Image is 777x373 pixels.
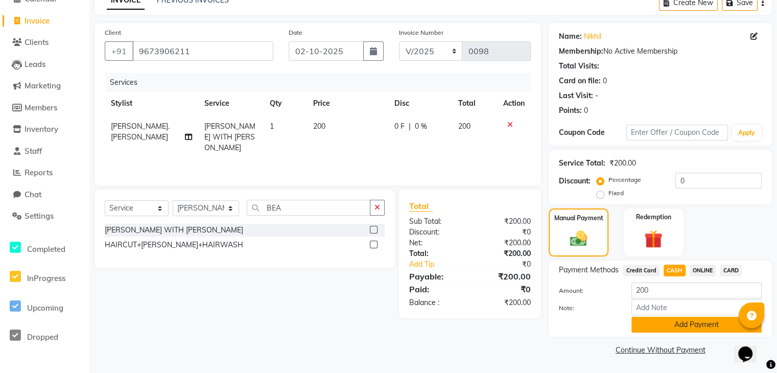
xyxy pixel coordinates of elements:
a: Nikhil [584,31,601,42]
div: ₹0 [470,283,538,295]
input: Enter Offer / Coupon Code [626,125,728,141]
button: Add Payment [631,317,762,333]
a: Inventory [3,124,87,135]
th: Total [452,92,497,115]
div: ₹0 [470,227,538,238]
label: Client [105,28,121,37]
div: No Active Membership [559,46,762,57]
span: Upcoming [27,303,63,313]
iframe: chat widget [734,332,767,363]
th: Disc [388,92,452,115]
label: Fixed [608,189,624,198]
img: _cash.svg [564,229,593,249]
div: Payable: [402,270,470,283]
span: Marketing [25,81,61,90]
span: Dropped [27,332,58,342]
div: HAIRCUT+[PERSON_NAME]+HAIRWASH [105,240,243,250]
label: Amount: [551,286,624,295]
span: Staff [25,146,42,156]
div: ₹0 [481,259,538,270]
a: Chat [3,189,87,201]
span: Invoice [25,16,50,26]
label: Note: [551,304,624,313]
div: ₹200.00 [470,248,538,259]
span: CASH [664,265,686,276]
div: 0 [584,105,588,116]
span: InProgress [27,273,65,283]
a: Clients [3,37,87,49]
div: Discount: [559,176,591,186]
span: 0 F [394,121,405,132]
span: | [409,121,411,132]
a: Continue Without Payment [551,345,770,356]
input: Amount [631,283,762,298]
label: Redemption [636,213,671,222]
span: Members [25,103,57,112]
div: - [595,90,598,101]
div: ₹200.00 [470,270,538,283]
div: Card on file: [559,76,601,86]
button: Apply [732,125,761,141]
a: Add Tip [402,259,482,270]
span: Settings [25,211,54,221]
th: Service [198,92,264,115]
a: Settings [3,211,87,222]
input: Search by Name/Mobile/Email/Code [132,41,273,61]
input: Search or Scan [247,200,370,216]
div: Service Total: [559,158,605,169]
span: 1 [269,122,273,131]
span: Total [409,201,433,212]
span: CARD [720,265,742,276]
div: Paid: [402,283,470,295]
span: [PERSON_NAME].[PERSON_NAME] [111,122,170,142]
label: Invoice Number [399,28,443,37]
th: Qty [263,92,307,115]
a: Leads [3,59,87,71]
label: Date [289,28,302,37]
label: Manual Payment [554,214,603,223]
span: Leads [25,59,45,69]
span: 200 [458,122,470,131]
div: Net: [402,238,470,248]
div: Points: [559,105,582,116]
div: [PERSON_NAME] WITH [PERSON_NAME] [105,225,243,236]
div: ₹200.00 [470,297,538,308]
span: Payment Methods [559,265,619,275]
span: ONLINE [690,265,716,276]
div: ₹200.00 [470,216,538,227]
div: Sub Total: [402,216,470,227]
button: +91 [105,41,133,61]
a: Reports [3,167,87,179]
img: _gift.svg [639,228,668,250]
div: ₹200.00 [470,238,538,248]
span: Reports [25,168,53,177]
a: Members [3,102,87,114]
div: Services [106,73,538,92]
a: Marketing [3,80,87,92]
span: Chat [25,190,41,199]
span: [PERSON_NAME] WITH [PERSON_NAME] [204,122,255,152]
span: Credit Card [623,265,660,276]
div: 0 [603,76,607,86]
div: Balance : [402,297,470,308]
div: Total Visits: [559,61,599,72]
span: Clients [25,37,49,47]
div: ₹200.00 [609,158,636,169]
div: Last Visit: [559,90,593,101]
span: Completed [27,244,65,254]
input: Add Note [631,299,762,315]
div: Name: [559,31,582,42]
a: Staff [3,146,87,157]
div: Discount: [402,227,470,238]
span: 0 % [415,121,427,132]
div: Coupon Code [559,127,626,138]
span: 200 [313,122,325,131]
div: Total: [402,248,470,259]
th: Stylist [105,92,198,115]
th: Action [497,92,531,115]
a: Invoice [3,15,87,27]
div: Membership: [559,46,603,57]
th: Price [307,92,388,115]
span: Inventory [25,124,58,134]
label: Percentage [608,175,641,184]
